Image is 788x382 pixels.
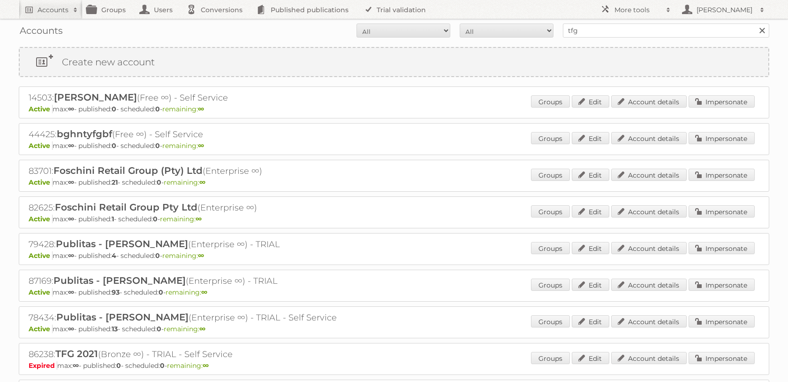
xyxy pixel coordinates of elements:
span: Active [29,251,53,260]
h2: 79428: (Enterprise ∞) - TRIAL [29,238,357,250]
p: max: - published: - scheduled: - [29,105,759,113]
a: Edit [572,352,609,364]
a: Impersonate [689,352,755,364]
strong: ∞ [68,141,74,150]
p: max: - published: - scheduled: - [29,325,759,333]
a: Edit [572,169,609,181]
span: Active [29,105,53,113]
span: Expired [29,361,57,370]
a: Account details [611,205,687,218]
a: Groups [531,132,570,144]
a: Edit [572,132,609,144]
h2: 83701: (Enterprise ∞) [29,165,357,177]
strong: ∞ [199,325,205,333]
a: Edit [572,242,609,254]
strong: 93 [112,288,120,296]
p: max: - published: - scheduled: - [29,251,759,260]
span: Active [29,141,53,150]
p: max: - published: - scheduled: - [29,178,759,187]
a: Create new account [20,48,768,76]
span: remaining: [167,361,209,370]
strong: 21 [112,178,118,187]
a: Edit [572,315,609,327]
a: Impersonate [689,132,755,144]
a: Groups [531,315,570,327]
a: Account details [611,95,687,108]
span: Foschini Retail Group (Pty) Ltd [53,165,203,176]
strong: 0 [155,141,160,150]
a: Groups [531,279,570,291]
span: remaining: [166,288,207,296]
strong: ∞ [68,178,74,187]
a: Account details [611,352,687,364]
strong: ∞ [198,105,204,113]
span: remaining: [164,178,205,187]
strong: 1 [112,215,114,223]
span: Publitas - [PERSON_NAME] [56,312,189,323]
span: Active [29,178,53,187]
span: Active [29,288,53,296]
strong: ∞ [196,215,202,223]
strong: 0 [155,105,160,113]
p: max: - published: - scheduled: - [29,141,759,150]
span: Foschini Retail Group Pty Ltd [55,202,197,213]
span: remaining: [162,251,204,260]
span: bghntyfgbf [57,128,112,140]
strong: ∞ [198,251,204,260]
a: Groups [531,352,570,364]
a: Groups [531,95,570,108]
a: Account details [611,169,687,181]
h2: Accounts [38,5,68,15]
h2: [PERSON_NAME] [694,5,755,15]
a: Impersonate [689,205,755,218]
a: Impersonate [689,242,755,254]
strong: 0 [157,325,161,333]
strong: ∞ [68,325,74,333]
strong: 0 [159,288,163,296]
h2: 82625: (Enterprise ∞) [29,202,357,214]
strong: ∞ [68,105,74,113]
strong: ∞ [201,288,207,296]
strong: 4 [112,251,116,260]
a: Account details [611,315,687,327]
p: max: - published: - scheduled: - [29,288,759,296]
a: Account details [611,279,687,291]
span: Active [29,325,53,333]
span: Active [29,215,53,223]
span: remaining: [162,141,204,150]
strong: 0 [112,141,116,150]
a: Impersonate [689,315,755,327]
span: [PERSON_NAME] [54,92,137,103]
a: Impersonate [689,169,755,181]
span: TFG 2021 [55,348,98,359]
h2: 87169: (Enterprise ∞) - TRIAL [29,275,357,287]
span: remaining: [162,105,204,113]
strong: 0 [116,361,121,370]
a: Groups [531,205,570,218]
h2: 44425: (Free ∞) - Self Service [29,128,357,140]
strong: ∞ [198,141,204,150]
a: Account details [611,132,687,144]
span: Publitas - [PERSON_NAME] [53,275,186,286]
a: Edit [572,95,609,108]
strong: 13 [112,325,118,333]
strong: 0 [112,105,116,113]
span: Publitas - [PERSON_NAME] [56,238,188,249]
strong: ∞ [68,215,74,223]
strong: ∞ [68,251,74,260]
strong: ∞ [199,178,205,187]
h2: More tools [614,5,661,15]
strong: 0 [157,178,161,187]
h2: 86238: (Bronze ∞) - TRIAL - Self Service [29,348,357,360]
a: Groups [531,242,570,254]
h2: 14503: (Free ∞) - Self Service [29,92,357,104]
strong: ∞ [68,288,74,296]
a: Groups [531,169,570,181]
strong: ∞ [73,361,79,370]
a: Impersonate [689,95,755,108]
span: remaining: [164,325,205,333]
strong: 0 [153,215,158,223]
a: Impersonate [689,279,755,291]
strong: ∞ [203,361,209,370]
a: Edit [572,279,609,291]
